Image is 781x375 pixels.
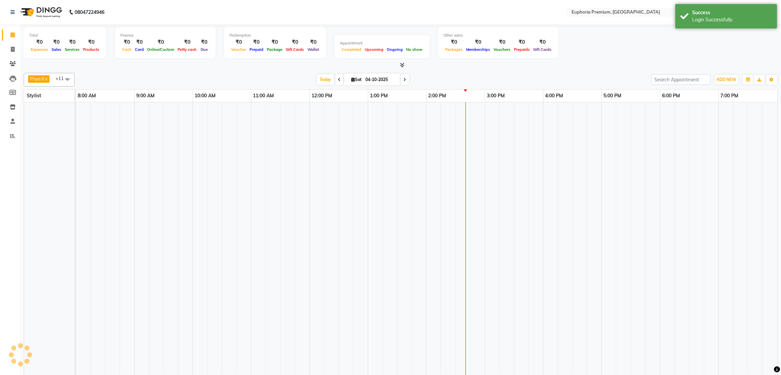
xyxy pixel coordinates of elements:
div: ₹0 [50,38,63,46]
a: 9:00 AM [135,91,156,101]
span: Today [317,74,334,85]
span: Packages [443,47,464,52]
div: Total [29,33,101,38]
span: Products [81,47,101,52]
div: Appointment [340,40,424,46]
span: Package [265,47,284,52]
div: ₹0 [29,38,50,46]
div: ₹0 [284,38,306,46]
div: ₹0 [443,38,464,46]
a: 10:00 AM [193,91,217,101]
div: Redemption [229,33,321,38]
span: Vouchers [492,47,512,52]
span: Expenses [29,47,50,52]
a: 2:00 PM [426,91,448,101]
div: ₹0 [81,38,101,46]
div: ₹0 [512,38,532,46]
a: 3:00 PM [485,91,506,101]
span: Prepaids [512,47,532,52]
span: Priya K [30,76,44,81]
div: ₹0 [265,38,284,46]
div: ₹0 [120,38,133,46]
span: Upcoming [363,47,385,52]
span: ADD NEW [716,77,736,82]
div: Success [692,9,772,16]
span: Prepaid [248,47,265,52]
b: 08047224946 [75,3,104,22]
span: +11 [56,76,69,81]
span: Due [199,47,209,52]
span: Online/Custom [145,47,176,52]
button: ADD NEW [715,75,738,84]
a: 12:00 PM [310,91,334,101]
a: 4:00 PM [543,91,565,101]
div: ₹0 [532,38,553,46]
span: Gift Cards [532,47,553,52]
span: Gift Cards [284,47,306,52]
a: x [44,76,47,81]
span: Wallet [306,47,321,52]
a: 11:00 AM [251,91,276,101]
a: 6:00 PM [660,91,682,101]
div: Login Successfully. [692,16,772,23]
div: ₹0 [176,38,198,46]
div: Other sales [443,33,553,38]
a: 1:00 PM [368,91,389,101]
div: ₹0 [63,38,81,46]
span: Memberships [464,47,492,52]
div: ₹0 [306,38,321,46]
div: ₹0 [198,38,210,46]
span: Completed [340,47,363,52]
span: Voucher [229,47,248,52]
div: ₹0 [464,38,492,46]
span: Ongoing [385,47,404,52]
span: Sat [349,77,363,82]
a: 8:00 AM [76,91,98,101]
input: Search Appointment [651,74,710,85]
a: 7:00 PM [719,91,740,101]
input: 2025-10-04 [363,75,397,85]
div: ₹0 [248,38,265,46]
div: ₹0 [229,38,248,46]
span: Sales [50,47,63,52]
div: Finance [120,33,210,38]
div: ₹0 [145,38,176,46]
span: Stylist [27,93,41,99]
span: No show [404,47,424,52]
img: logo [17,3,64,22]
span: Cash [120,47,133,52]
div: ₹0 [133,38,145,46]
div: ₹0 [492,38,512,46]
a: 5:00 PM [602,91,623,101]
span: Card [133,47,145,52]
span: Services [63,47,81,52]
span: Petty cash [176,47,198,52]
